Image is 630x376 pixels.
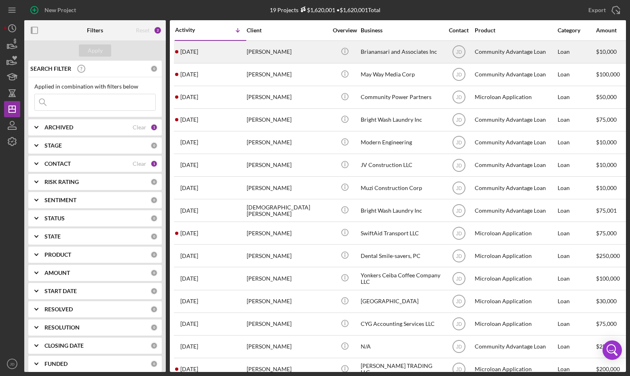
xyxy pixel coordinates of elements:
b: RESOLUTION [44,324,80,331]
div: Product [475,27,556,34]
div: Contact [444,27,474,34]
div: Loan [558,132,595,153]
div: Loan [558,41,595,63]
div: Microloan Application [475,222,556,244]
div: [PERSON_NAME] [247,132,328,153]
b: PRODUCT [44,251,71,258]
div: Microloan Application [475,245,556,266]
text: JD [456,140,462,146]
time: 2025-07-08 17:19 [180,298,198,304]
button: Export [580,2,626,18]
text: JD [456,299,462,304]
b: SENTIMENT [44,197,76,203]
div: N/A [361,336,442,357]
div: 0 [150,324,158,331]
div: Apply [88,44,103,57]
div: 2 [154,26,162,34]
span: $75,000 [596,320,617,327]
div: Community Advantage Loan [475,41,556,63]
div: JV Construction LLC [361,154,442,176]
div: [PERSON_NAME] [247,41,328,63]
div: [PERSON_NAME] [247,313,328,335]
div: Reset [136,27,150,34]
button: New Project [24,2,84,18]
text: JD [456,367,462,372]
b: START DATE [44,288,77,294]
div: [PERSON_NAME] [247,245,328,266]
text: JD [456,230,462,236]
div: Loan [558,64,595,85]
div: 1 [150,124,158,131]
time: 2025-08-29 03:01 [180,162,198,168]
div: 0 [150,233,158,240]
text: JD [456,117,462,123]
time: 2025-09-08 10:33 [180,116,198,123]
span: $100,000 [596,275,620,282]
b: SEARCH FILTER [30,65,71,72]
time: 2025-09-16 18:42 [180,94,198,100]
text: JD [456,163,462,168]
div: 1 [150,160,158,167]
time: 2025-07-01 22:25 [180,366,198,372]
div: Client [247,27,328,34]
div: New Project [44,2,76,18]
b: ARCHIVED [44,124,73,131]
div: 0 [150,251,158,258]
div: Loan [558,291,595,312]
text: JD [456,253,462,259]
div: Microloan Application [475,87,556,108]
b: FUNDED [44,361,68,367]
button: Apply [79,44,111,57]
div: Community Advantage Loan [475,200,556,221]
b: STATE [44,233,61,240]
text: JD [456,344,462,350]
div: $1,620,001 [298,6,335,13]
div: Loan [558,87,595,108]
text: JD [456,185,462,191]
div: Dental Smile-savers, PC [361,245,442,266]
text: JD [456,321,462,327]
span: $30,000 [596,298,617,304]
span: $100,000 [596,71,620,78]
div: Export [588,2,606,18]
div: Brianansari and Associates Inc [361,41,442,63]
div: [PERSON_NAME] [247,154,328,176]
div: [PERSON_NAME] [247,222,328,244]
div: Loan [558,200,595,221]
div: Open Intercom Messenger [603,340,622,360]
div: [PERSON_NAME] [247,64,328,85]
span: $10,000 [596,139,617,146]
div: [PERSON_NAME] [247,268,328,289]
div: [PERSON_NAME] [247,109,328,131]
div: 0 [150,65,158,72]
text: JD [456,208,462,213]
div: 0 [150,306,158,313]
div: Community Advantage Loan [475,154,556,176]
span: $10,000 [596,48,617,55]
div: Community Advantage Loan [475,177,556,199]
text: JD [456,49,462,55]
div: 0 [150,287,158,295]
b: STAGE [44,142,62,149]
div: Clear [133,124,146,131]
span: $50,000 [596,93,617,100]
b: STATUS [44,215,65,222]
div: Microloan Application [475,313,556,335]
span: $250,000 [596,252,620,259]
time: 2025-08-26 15:45 [180,207,198,214]
div: Business [361,27,442,34]
div: Muzi Construction Corp [361,177,442,199]
div: Loan [558,336,595,357]
b: AMOUNT [44,270,70,276]
div: 0 [150,269,158,277]
time: 2025-08-28 13:27 [180,185,198,191]
text: JD [10,362,15,366]
div: 0 [150,360,158,368]
div: May Way Media Corp [361,64,442,85]
div: Loan [558,109,595,131]
span: $10,000 [596,161,617,168]
span: $250,000 [596,343,620,350]
div: [PERSON_NAME] [247,336,328,357]
time: 2025-09-25 02:58 [180,71,198,78]
time: 2025-08-25 17:46 [180,230,198,237]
